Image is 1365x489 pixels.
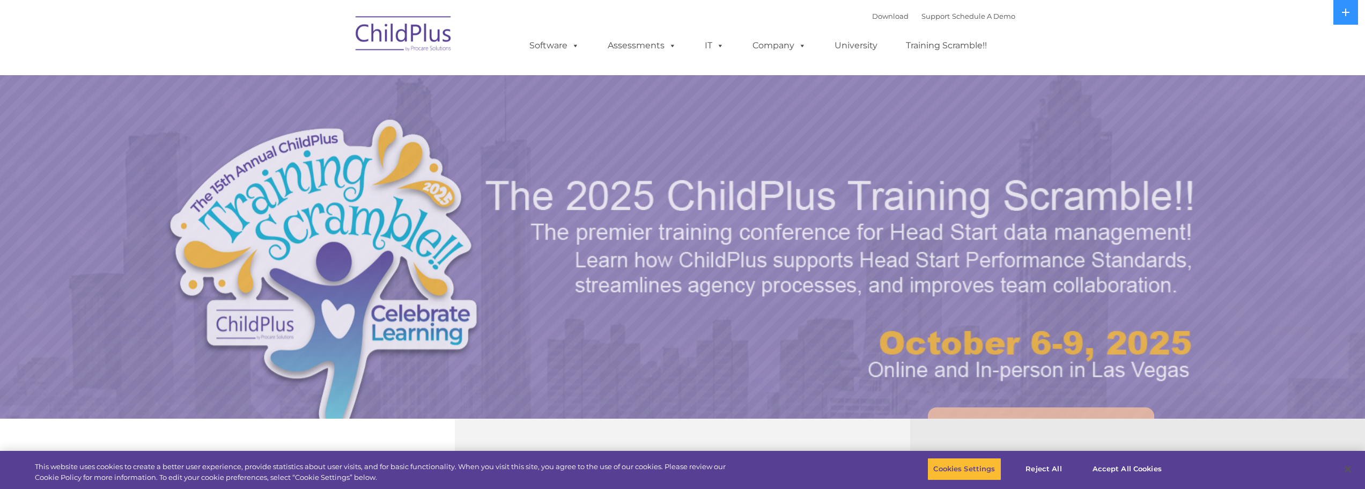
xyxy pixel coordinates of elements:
button: Accept All Cookies [1087,458,1168,480]
button: Close [1336,457,1360,481]
a: Company [742,35,817,56]
a: Support [921,12,950,20]
a: Software [519,35,590,56]
a: IT [694,35,735,56]
button: Reject All [1010,458,1078,480]
button: Cookies Settings [927,458,1001,480]
a: Schedule A Demo [952,12,1015,20]
a: Assessments [597,35,687,56]
font: | [872,12,1015,20]
a: Learn More [928,407,1154,468]
a: Training Scramble!! [895,35,998,56]
a: Download [872,12,909,20]
div: This website uses cookies to create a better user experience, provide statistics about user visit... [35,462,751,483]
img: ChildPlus by Procare Solutions [350,9,458,62]
a: University [824,35,888,56]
